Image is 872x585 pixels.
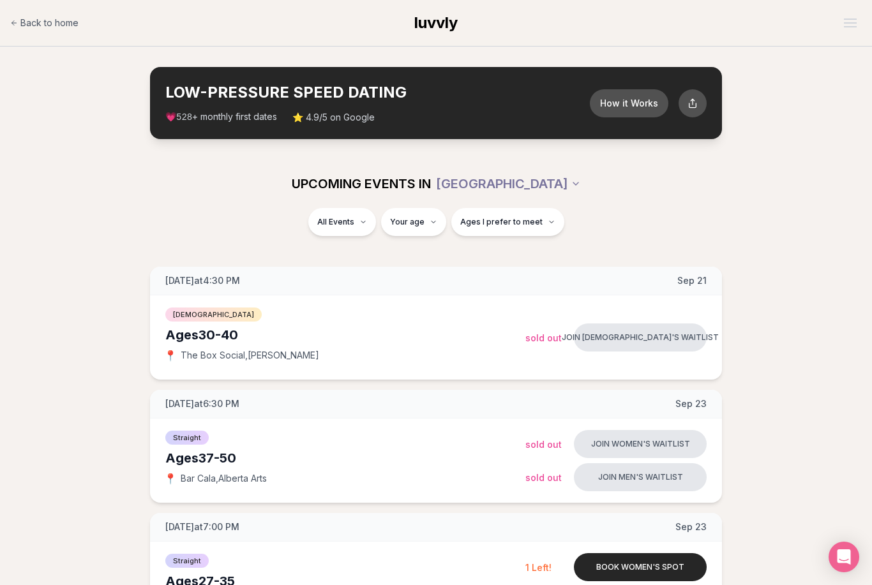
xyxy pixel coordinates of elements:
span: Sep 21 [677,274,707,287]
span: 📍 [165,473,176,484]
div: Ages 37-50 [165,449,525,467]
button: How it Works [590,89,668,117]
span: luvvly [414,13,458,32]
button: Join men's waitlist [574,463,707,491]
span: 528 [176,112,192,122]
span: Sold Out [525,439,562,450]
button: Join women's waitlist [574,430,707,458]
span: [DATE] at 4:30 PM [165,274,240,287]
button: [GEOGRAPHIC_DATA] [436,170,581,198]
a: Back to home [10,10,79,36]
button: Open menu [839,13,862,33]
span: ⭐ 4.9/5 on Google [292,111,375,124]
span: Sold Out [525,472,562,483]
a: luvvly [414,13,458,33]
span: Straight [165,554,209,568]
span: Your age [390,217,425,227]
button: Book women's spot [574,553,707,581]
button: Ages I prefer to meet [451,208,564,236]
span: The Box Social , [PERSON_NAME] [181,349,319,362]
button: All Events [308,208,376,236]
span: [DATE] at 6:30 PM [165,397,239,410]
span: Ages I prefer to meet [460,217,543,227]
div: Open Intercom Messenger [829,542,859,572]
span: Sep 23 [675,521,707,533]
span: Straight [165,431,209,445]
span: [DATE] at 7:00 PM [165,521,239,533]
span: [DEMOGRAPHIC_DATA] [165,307,262,322]
span: UPCOMING EVENTS IN [292,175,431,193]
span: Sep 23 [675,397,707,410]
button: Join [DEMOGRAPHIC_DATA]'s waitlist [574,323,707,352]
span: 💗 + monthly first dates [165,110,277,124]
span: 1 Left! [525,562,552,573]
span: Back to home [20,17,79,29]
h2: LOW-PRESSURE SPEED DATING [165,82,590,103]
span: 📍 [165,350,176,360]
span: Sold Out [525,332,562,343]
span: Bar Cala , Alberta Arts [181,472,267,485]
span: All Events [317,217,354,227]
button: Your age [381,208,446,236]
div: Ages 30-40 [165,326,525,344]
